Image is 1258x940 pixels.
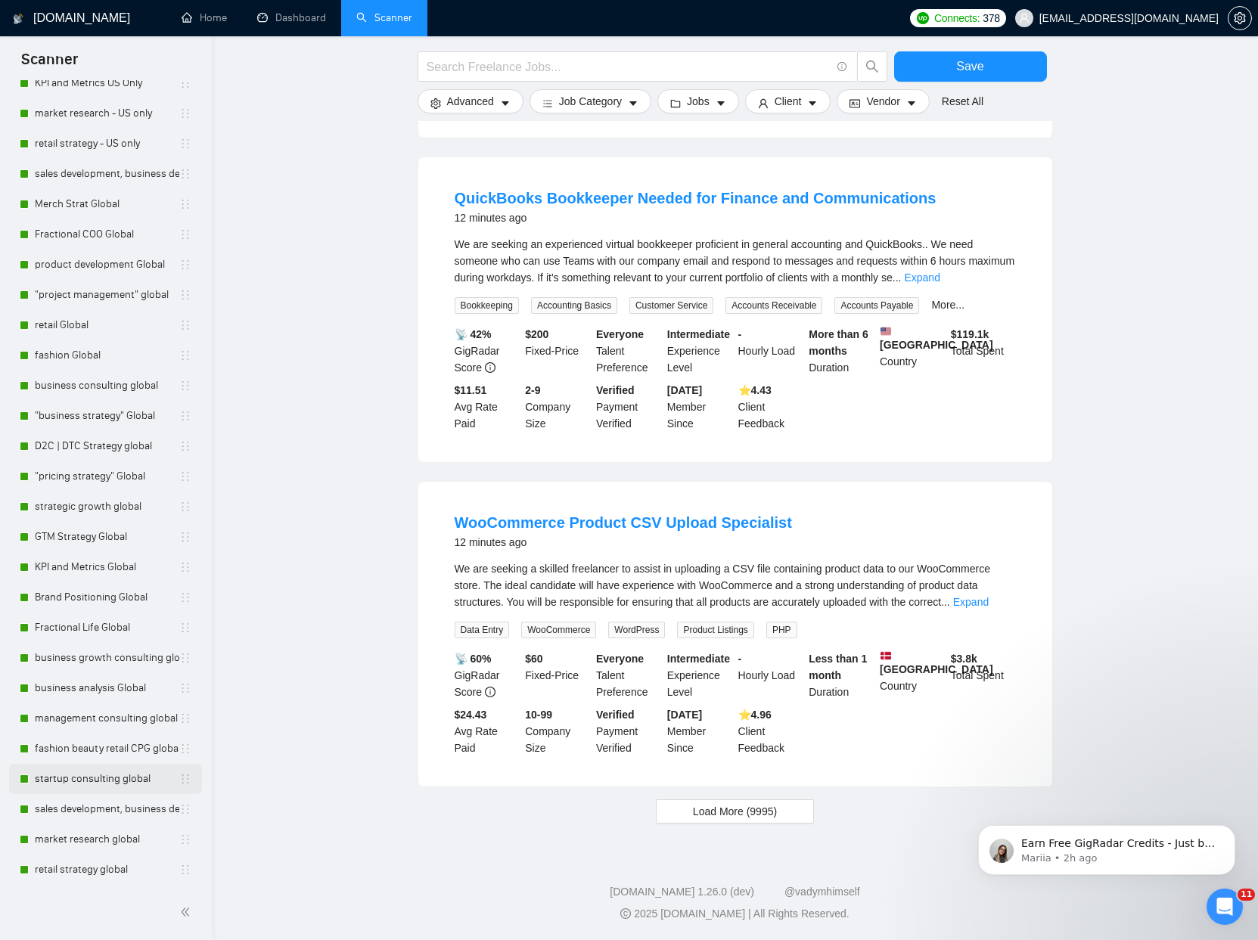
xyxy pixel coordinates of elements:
span: holder [179,682,191,694]
div: Client Feedback [735,382,806,432]
li: fashion Global [9,340,202,371]
a: sales development, business development global [35,794,179,824]
li: retail strategy global [9,855,202,885]
div: Hourly Load [735,650,806,700]
span: holder [179,198,191,210]
button: folderJobscaret-down [657,89,739,113]
a: sales development, business development - US only [35,159,179,189]
span: holder [179,743,191,755]
img: upwork-logo.png [917,12,929,24]
a: business analysis Global [35,673,179,703]
div: Company Size [522,382,593,432]
a: KPI and Metrics Global [35,552,179,582]
li: Brand Positioning Global [9,582,202,613]
li: Fractional COO Global [9,219,202,250]
span: holder [179,773,191,785]
span: bars [542,98,553,109]
div: We are seeking an experienced virtual bookkeeper proficient in general accounting and QuickBooks.... [455,236,1016,286]
a: D2C | DTC Strategy global [35,431,179,461]
div: Company Size [522,706,593,756]
span: Accounts Receivable [725,297,822,314]
span: user [758,98,769,109]
a: startup consulting global [35,764,179,794]
span: Customer Service [629,297,713,314]
span: idcard [850,98,860,109]
button: search [857,51,887,82]
li: product development Global [9,250,202,280]
div: Duration [806,326,877,376]
span: holder [179,440,191,452]
span: holder [179,259,191,271]
b: 📡 42% [455,328,492,340]
b: [DATE] [667,384,702,396]
span: We are seeking a skilled freelancer to assist in uploading a CSV file containing product data to ... [455,563,990,608]
b: Verified [596,384,635,396]
a: Expand [904,271,940,284]
li: KPI and Metrics Global [9,552,202,582]
span: setting [1228,12,1251,24]
div: Talent Preference [593,650,664,700]
a: [DOMAIN_NAME] 1.26.0 (dev) [610,886,754,898]
a: setting [1228,12,1252,24]
li: startup consulting global [9,764,202,794]
div: Talent Preference [593,326,664,376]
span: caret-down [807,98,818,109]
span: holder [179,591,191,603]
b: $ 60 [525,653,542,665]
span: Client [775,93,802,110]
div: Country [877,326,948,376]
img: 🇩🇰 [881,650,891,661]
span: holder [179,410,191,422]
div: Member Since [664,382,735,432]
div: Fixed-Price [522,650,593,700]
span: Product Listings [677,622,753,638]
b: 10-99 [525,709,552,721]
li: "project management" global [9,280,202,310]
span: user [1019,13,1030,23]
a: retail strategy - US only [35,129,179,159]
b: $ 200 [525,328,548,340]
span: holder [179,501,191,513]
div: 12 minutes ago [455,209,937,227]
span: copyright [620,908,631,919]
span: holder [179,138,191,150]
span: holder [179,531,191,543]
span: Load More (9995) [693,803,777,820]
div: 12 minutes ago [455,533,792,551]
span: caret-down [716,98,726,109]
button: Save [894,51,1047,82]
b: ⭐️ 4.96 [738,709,772,721]
b: [DATE] [667,709,702,721]
span: holder [179,107,191,119]
span: caret-down [500,98,511,109]
div: Client Feedback [735,706,806,756]
span: Vendor [866,93,899,110]
span: holder [179,349,191,361]
span: caret-down [906,98,917,109]
span: holder [179,803,191,815]
div: Total Spent [948,326,1019,376]
span: Jobs [687,93,710,110]
span: folder [670,98,681,109]
span: Accounting Basics [531,297,617,314]
div: Avg Rate Paid [452,382,523,432]
span: holder [179,319,191,331]
span: holder [179,380,191,392]
li: D2C | DTC Strategy global [9,431,202,461]
a: @vadymhimself [784,886,860,898]
a: WooCommerce Product CSV Upload Specialist [455,514,792,531]
span: WordPress [608,622,665,638]
b: [GEOGRAPHIC_DATA] [880,650,993,675]
span: 11 [1238,889,1255,901]
li: business growth consulting global [9,643,202,673]
li: KPI and Metrics US Only [9,68,202,98]
div: We are seeking a skilled freelancer to assist in uploading a CSV file containing product data to ... [455,560,1016,610]
span: info-circle [485,687,495,697]
span: double-left [180,904,195,920]
a: Expand [953,596,989,608]
span: Accounts Payable [834,297,919,314]
div: Payment Verified [593,706,664,756]
iframe: Intercom live chat [1207,889,1243,925]
a: dashboardDashboard [257,11,326,24]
